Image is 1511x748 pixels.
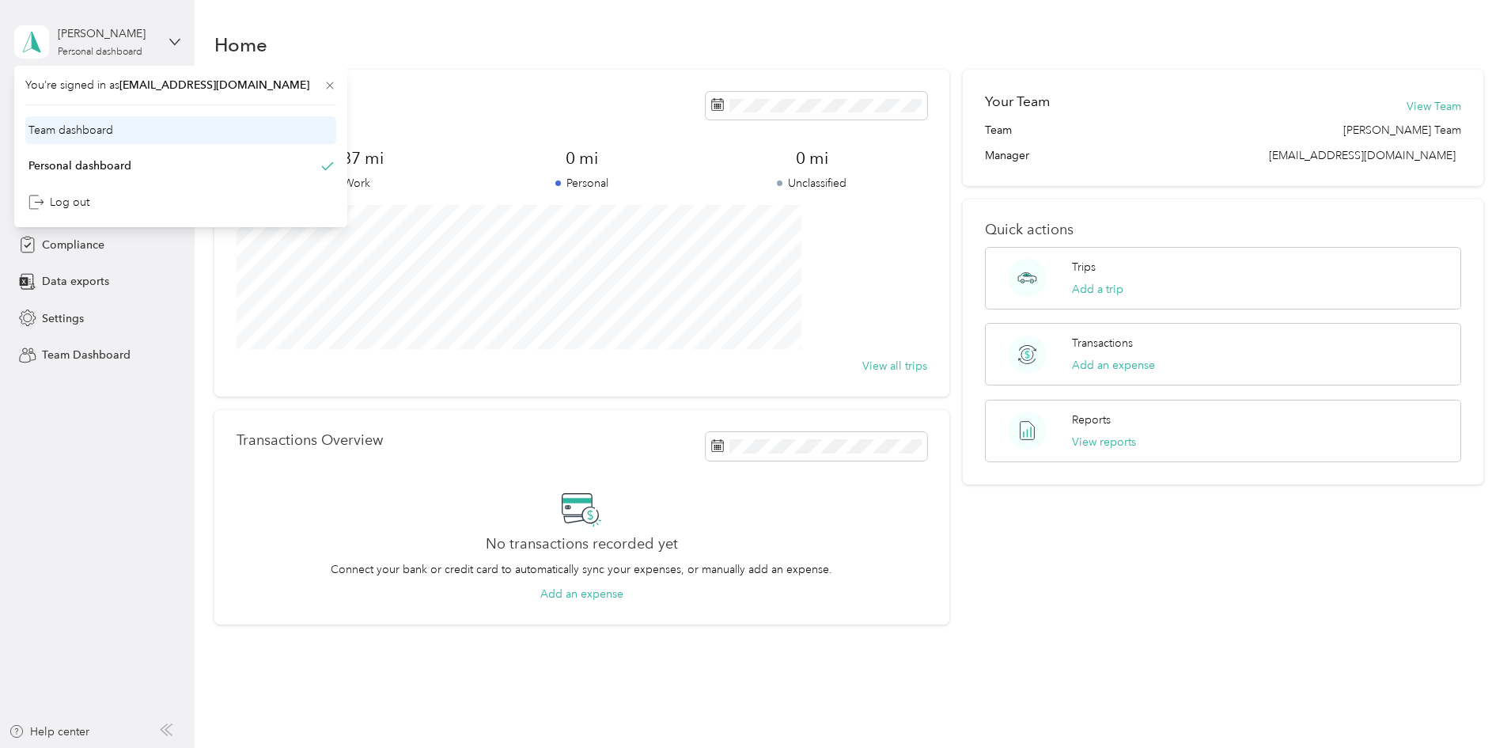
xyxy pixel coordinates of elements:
[28,158,131,174] div: Personal dashboard
[119,78,309,92] span: [EMAIL_ADDRESS][DOMAIN_NAME]
[58,25,157,42] div: [PERSON_NAME]
[237,432,383,449] p: Transactions Overview
[862,358,927,374] button: View all trips
[540,586,623,602] button: Add an expense
[1269,149,1456,162] span: [EMAIL_ADDRESS][DOMAIN_NAME]
[1422,659,1511,748] iframe: Everlance-gr Chat Button Frame
[28,194,89,211] div: Log out
[985,122,1012,139] span: Team
[42,347,131,363] span: Team Dashboard
[486,536,678,552] h2: No transactions recorded yet
[25,77,336,93] span: You’re signed in as
[467,147,697,169] span: 0 mi
[1072,335,1133,351] p: Transactions
[985,92,1050,112] h2: Your Team
[331,561,832,578] p: Connect your bank or credit card to automatically sync your expenses, or manually add an expense.
[9,723,89,740] button: Help center
[697,147,927,169] span: 0 mi
[467,175,697,192] p: Personal
[42,237,104,253] span: Compliance
[1072,281,1123,298] button: Add a trip
[1072,357,1155,374] button: Add an expense
[1343,122,1461,139] span: [PERSON_NAME] Team
[237,147,467,169] span: 2,487 mi
[42,310,84,327] span: Settings
[1072,412,1111,428] p: Reports
[1072,434,1136,450] button: View reports
[42,273,109,290] span: Data exports
[1072,259,1096,275] p: Trips
[697,175,927,192] p: Unclassified
[58,47,142,57] div: Personal dashboard
[28,122,113,139] div: Team dashboard
[985,222,1461,238] p: Quick actions
[985,147,1029,164] span: Manager
[214,36,267,53] h1: Home
[237,175,467,192] p: Work
[1407,98,1461,115] button: View Team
